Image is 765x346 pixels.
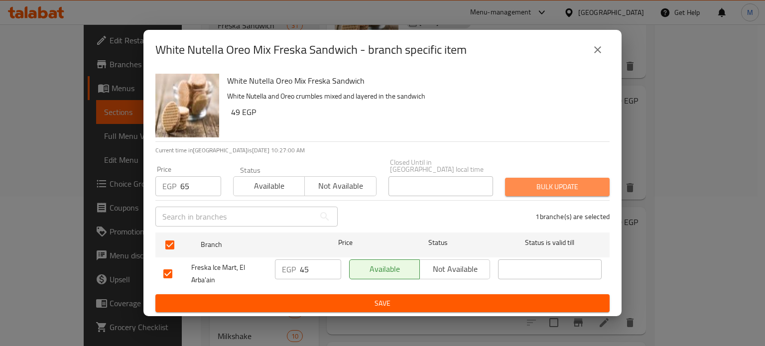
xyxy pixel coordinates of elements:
[155,207,315,227] input: Search in branches
[312,236,379,249] span: Price
[424,262,486,276] span: Not available
[354,262,416,276] span: Available
[233,176,305,196] button: Available
[163,297,602,310] span: Save
[586,38,610,62] button: close
[191,261,267,286] span: Freska Ice Mart, El Arba'ain
[498,236,602,249] span: Status is valid till
[162,180,176,192] p: EGP
[304,176,376,196] button: Not available
[349,259,420,279] button: Available
[227,74,602,88] h6: White Nutella Oreo Mix Freska Sandwich
[155,42,467,58] h2: White Nutella Oreo Mix Freska Sandwich - branch specific item
[386,236,490,249] span: Status
[419,259,490,279] button: Not available
[505,178,610,196] button: Bulk update
[201,238,304,251] span: Branch
[535,212,610,222] p: 1 branche(s) are selected
[231,105,602,119] h6: 49 EGP
[238,179,301,193] span: Available
[155,294,610,313] button: Save
[155,146,610,155] p: Current time in [GEOGRAPHIC_DATA] is [DATE] 10:27:00 AM
[300,259,341,279] input: Please enter price
[227,90,602,103] p: White Nutella and Oreo crumbles mixed and layered in the sandwich
[155,74,219,137] img: White Nutella Oreo Mix Freska Sandwich
[282,263,296,275] p: EGP
[309,179,372,193] span: Not available
[513,181,602,193] span: Bulk update
[180,176,221,196] input: Please enter price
